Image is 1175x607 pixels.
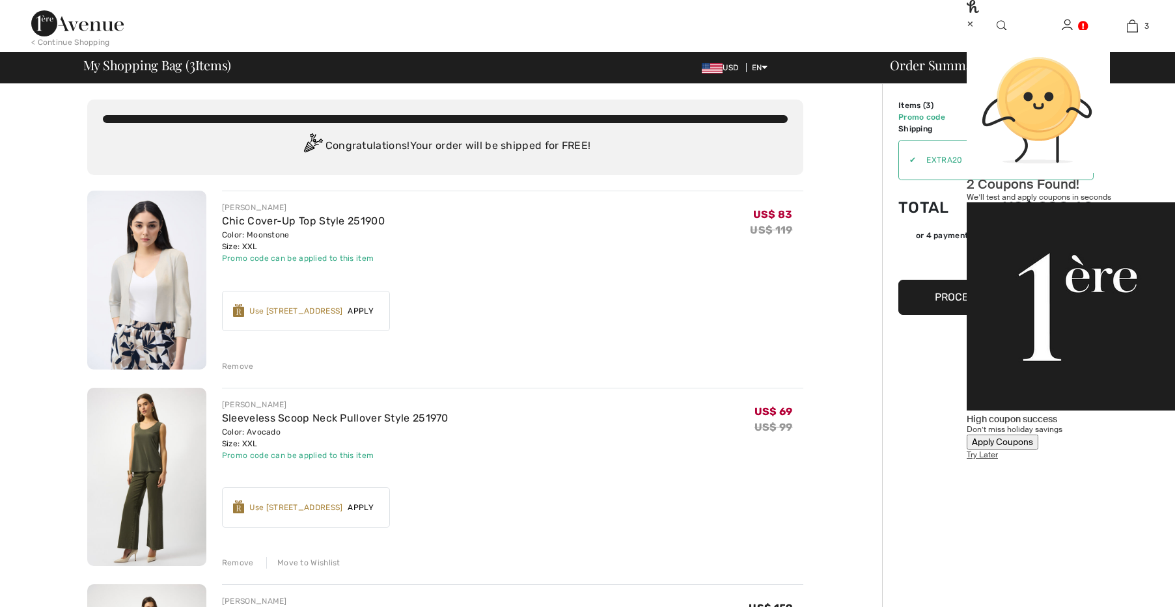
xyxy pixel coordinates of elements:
button: Proceed to Summary [898,280,1094,315]
span: 3 [1144,20,1149,32]
td: US$ 280.60 [968,185,1094,230]
div: < Continue Shopping [31,36,110,48]
div: Remove [222,557,254,569]
a: 3 [1100,18,1164,34]
img: My Bag [1127,18,1138,34]
span: Remove [1050,154,1083,166]
span: Apply [342,305,379,317]
div: Use [STREET_ADDRESS] [249,305,342,317]
div: or 4 payments ofUS$ 70.15withSezzle Click to learn more about Sezzle [898,230,1094,246]
span: US$ 83 [753,208,793,221]
img: search the website [997,18,1008,34]
div: [PERSON_NAME] [222,202,385,213]
img: Congratulation2.svg [299,133,325,159]
div: Color: Moonstone Size: XXL [222,229,385,252]
div: ✔ [899,154,916,166]
img: Sleeveless Scoop Neck Pullover Style 251970 [87,388,206,567]
img: US Dollar [702,63,723,74]
span: USD [702,63,743,72]
div: Color: Avocado Size: XXL [222,426,449,450]
div: [PERSON_NAME] [222,595,397,607]
div: Promo code can be applied to this item [222,450,449,461]
td: Items ( ) [898,100,968,111]
div: Remove [222,360,254,372]
div: [PERSON_NAME] [222,399,449,411]
td: Total [898,185,968,230]
a: Sign In [1062,20,1073,32]
a: Sleeveless Scoop Neck Pullover Style 251970 [222,412,449,424]
img: Chic Cover-Up Top Style 251900 [87,191,206,370]
div: Congratulations! Your order will be shipped for FREE! [103,133,788,159]
span: US$ 70.15 [982,231,1019,240]
div: [PERSON_NAME] [1035,37,1099,51]
div: Order Summary [874,59,1167,72]
div: Promo code can be applied to this item [222,252,385,264]
td: US$ 311.00 [968,100,1094,111]
td: US$ -30.40 [968,111,1094,123]
iframe: Opens a widget where you can find more information [1092,568,1162,600]
s: US$ 119 [750,224,792,236]
div: or 4 payments of with [916,230,1094,241]
td: Free [968,123,1094,135]
div: Move to Wishlist [266,557,340,569]
a: Chic Cover-Up Top Style 251900 [222,215,385,227]
img: Reward-Logo.svg [233,304,245,317]
td: Promo code [898,111,968,123]
span: Apply [342,502,379,513]
div: Use [STREET_ADDRESS] [249,502,342,513]
td: Shipping [898,123,968,135]
img: 1ère Avenue [31,10,124,36]
span: 3 [189,55,195,72]
iframe: PayPal-paypal [898,246,1094,275]
img: Sezzle [1036,230,1083,241]
img: Reward-Logo.svg [233,500,245,513]
span: 3 [926,101,931,110]
img: My Info [1062,18,1073,34]
span: Proceed to Summary [935,291,1051,303]
span: My Shopping Bag ( Items) [83,59,232,72]
span: EN [752,63,768,72]
span: US$ 69 [754,405,793,418]
s: US$ 99 [754,421,793,433]
input: Promo code [916,141,1050,180]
